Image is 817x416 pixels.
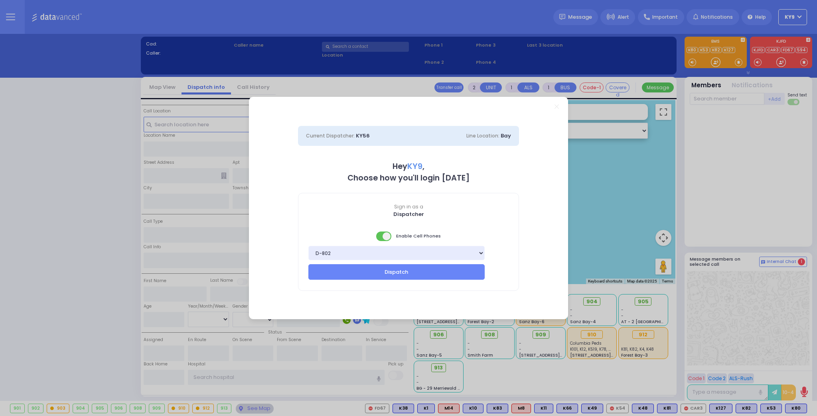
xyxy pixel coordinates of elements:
span: Current Dispatcher: [306,132,355,139]
b: Hey , [393,161,424,172]
b: Choose how you'll login [DATE] [347,173,470,183]
span: KY56 [356,132,370,139]
a: Close [555,104,559,109]
span: Bay [501,132,511,139]
span: Line Location: [466,132,499,139]
b: Dispatcher [393,210,424,218]
button: Dispatch [308,264,485,279]
span: Sign in as a [298,203,519,210]
span: KY9 [407,161,422,172]
span: Enable Cell Phones [376,231,441,242]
